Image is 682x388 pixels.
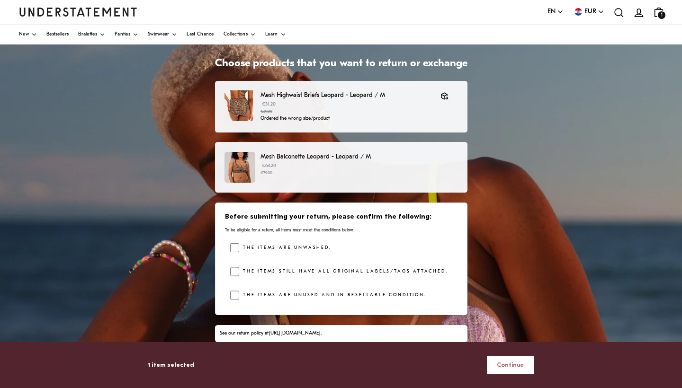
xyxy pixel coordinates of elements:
[269,331,321,336] a: [URL][DOMAIN_NAME]
[658,11,665,19] span: 1
[224,90,255,121] img: 28_562400e0-d9b2-4cd6-accf-65eadccafb2c.jpg
[239,243,331,253] label: The items are unwashed.
[265,32,278,37] span: Learn
[260,152,458,162] p: Mesh Balconette Leopard - Leopard / M
[148,32,169,37] span: Swimwear
[19,8,137,16] a: Understatement Homepage
[19,32,29,37] span: New
[225,212,457,222] h3: Before submitting your return, please confirm the following:
[46,25,69,44] a: Bestsellers
[260,101,431,115] p: €31.20
[260,115,431,123] p: Ordered the wrong size/product
[187,25,214,44] a: Last Chance
[260,90,431,100] p: Mesh Highwaist Briefs Leopard - Leopard / M
[239,267,448,276] label: The items still have all original labels/tags attached.
[115,32,130,37] span: Panties
[78,32,97,37] span: Bralettes
[265,25,286,44] a: Learn
[573,7,604,17] button: EUR
[224,32,248,37] span: Collections
[260,162,458,176] p: €63.20
[224,25,256,44] a: Collections
[224,152,255,183] img: LEOM-BRA-017-446.jpg
[584,7,596,17] span: EUR
[115,25,138,44] a: Panties
[547,7,564,17] button: EN
[187,32,214,37] span: Last Chance
[215,57,467,71] h1: Choose products that you want to return or exchange
[46,32,69,37] span: Bestsellers
[78,25,105,44] a: Bralettes
[260,171,272,175] strike: €79.00
[19,25,37,44] a: New
[220,330,462,337] div: See our return policy at .
[148,25,177,44] a: Swimwear
[225,227,457,233] p: To be eligible for a return, all items must meet the conditions below.
[239,291,426,300] label: The items are unused and in resellable condition.
[260,109,272,114] strike: €39.00
[649,2,669,22] a: 1
[547,7,556,17] span: EN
